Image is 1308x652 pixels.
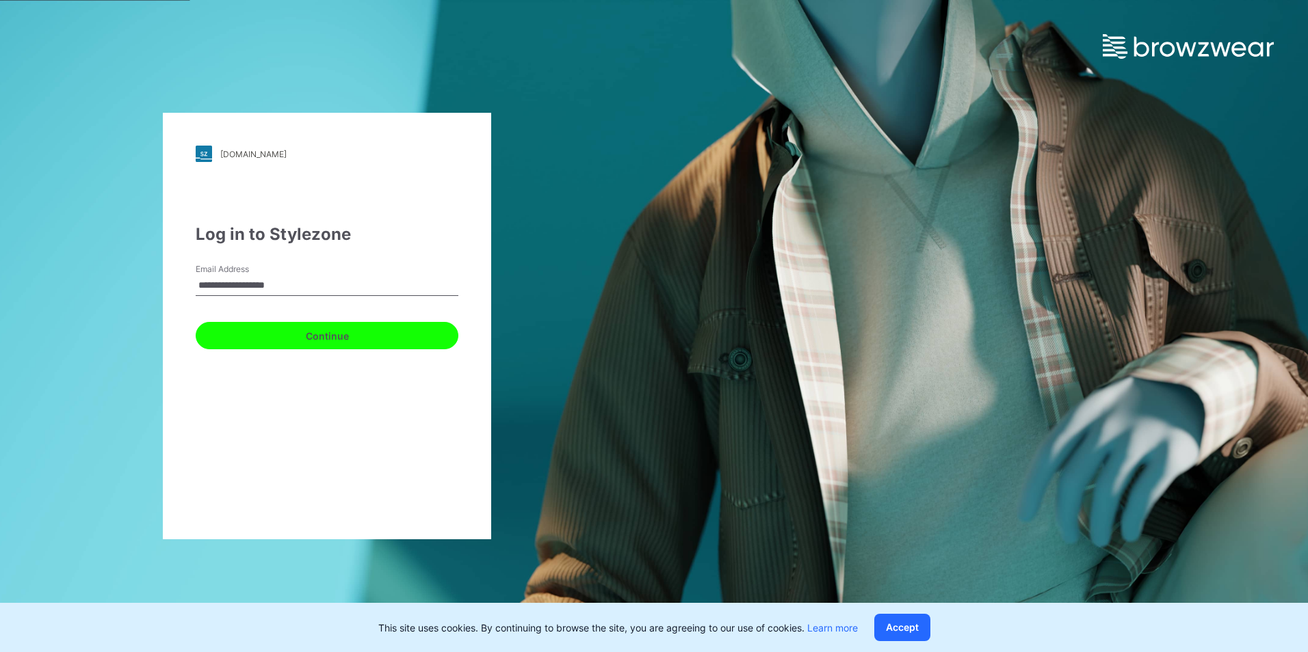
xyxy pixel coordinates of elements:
[378,621,858,635] p: This site uses cookies. By continuing to browse the site, you are agreeing to our use of cookies.
[196,146,458,162] a: [DOMAIN_NAME]
[1103,34,1274,59] img: browzwear-logo.e42bd6dac1945053ebaf764b6aa21510.svg
[874,614,930,641] button: Accept
[196,263,291,275] label: Email Address
[196,146,212,162] img: stylezone-logo.562084cfcfab977791bfbf7441f1a819.svg
[220,149,287,159] div: [DOMAIN_NAME]
[807,622,858,634] a: Learn more
[196,322,458,349] button: Continue
[196,222,458,247] div: Log in to Stylezone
